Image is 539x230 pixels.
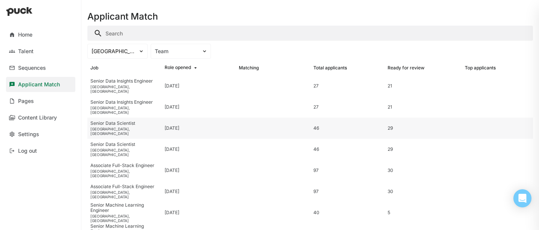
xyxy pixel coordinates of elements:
a: Settings [6,127,75,142]
a: Home [6,27,75,42]
div: Sequences [18,65,46,71]
div: Total applicants [313,65,347,71]
div: Pages [18,98,34,104]
div: 30 [388,189,456,194]
div: 97 [313,168,382,173]
div: 30 [388,168,456,173]
div: Content Library [18,115,57,121]
div: 40 [313,210,382,215]
a: Sequences [6,60,75,75]
div: [GEOGRAPHIC_DATA], [GEOGRAPHIC_DATA] [90,127,159,136]
div: 21 [388,104,456,110]
div: 46 [313,147,382,152]
div: Role opened [165,65,191,71]
div: Senior Machine Learning Engineer [90,202,159,213]
div: Open Intercom Messenger [513,189,531,207]
div: [GEOGRAPHIC_DATA], [GEOGRAPHIC_DATA] [90,214,159,223]
div: [DATE] [165,168,179,173]
div: [GEOGRAPHIC_DATA], [GEOGRAPHIC_DATA] [90,148,159,157]
div: 46 [313,126,382,131]
div: [DATE] [165,147,179,152]
div: [DATE] [165,189,179,194]
div: Job [90,65,98,71]
div: Senior Data Scientist [90,142,159,147]
div: [DATE] [165,210,179,215]
div: 29 [388,147,456,152]
div: [DATE] [165,126,179,131]
div: [GEOGRAPHIC_DATA], [GEOGRAPHIC_DATA] [90,106,159,115]
div: 27 [313,104,382,110]
div: Talent [18,48,34,55]
div: Senior Data Insights Engineer [90,78,159,84]
div: Matching [239,65,259,71]
div: Ready for review [388,65,424,71]
div: Associate Full-Stack Engineer [90,163,159,168]
div: Applicant Match [18,81,60,88]
h1: Applicant Match [87,12,158,21]
div: Associate Full-Stack Engineer [90,184,159,189]
div: [GEOGRAPHIC_DATA], [GEOGRAPHIC_DATA] [90,190,159,199]
div: [DATE] [165,83,179,89]
div: Senior Data Scientist [90,121,159,126]
a: Content Library [6,110,75,125]
div: 97 [313,189,382,194]
div: [GEOGRAPHIC_DATA], [GEOGRAPHIC_DATA] [90,169,159,178]
div: Home [18,32,32,38]
div: Team [155,48,198,55]
input: Search [87,26,533,41]
div: [DATE] [165,104,179,110]
div: Senior Data Insights Engineer [90,100,159,105]
a: Pages [6,94,75,109]
div: 21 [388,83,456,89]
div: Top applicants [465,65,496,71]
div: [GEOGRAPHIC_DATA], [GEOGRAPHIC_DATA] [92,48,134,55]
div: 5 [388,210,456,215]
div: [GEOGRAPHIC_DATA], [GEOGRAPHIC_DATA] [90,84,159,94]
a: Applicant Match [6,77,75,92]
div: Log out [18,148,37,154]
div: 27 [313,83,382,89]
a: Talent [6,44,75,59]
div: Settings [18,131,39,138]
div: 29 [388,126,456,131]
